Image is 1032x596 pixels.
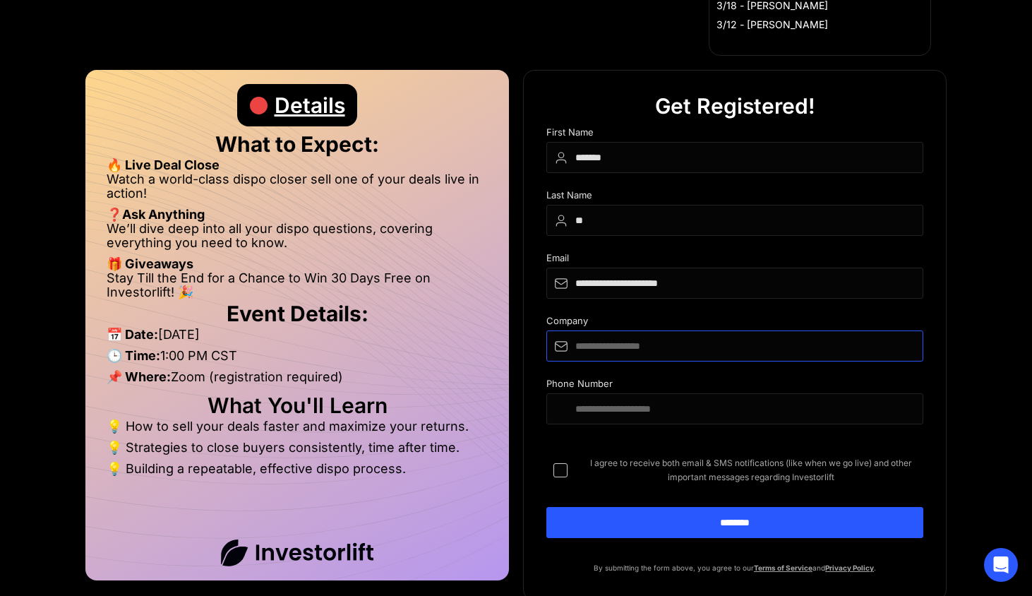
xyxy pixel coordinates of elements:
p: By submitting the form above, you agree to our and . [546,561,923,575]
form: DIspo Day Main Form [546,127,923,561]
div: Email [546,253,923,268]
strong: Event Details: [227,301,368,326]
li: 💡 Building a repeatable, effective dispo process. [107,462,488,476]
a: Terms of Service [754,564,812,572]
div: First Name [546,127,923,142]
div: Get Registered! [655,85,815,127]
strong: 📌 Where: [107,369,171,384]
li: 💡 How to sell your deals faster and maximize your returns. [107,419,488,441]
h2: What You'll Learn [107,398,488,412]
div: Details [275,84,345,126]
strong: 📅 Date: [107,327,158,342]
li: 1:00 PM CST [107,349,488,370]
div: Phone Number [546,379,923,393]
strong: 🎁 Giveaways [107,256,193,271]
strong: ❓Ask Anything [107,207,205,222]
div: Company [546,316,923,330]
div: Open Intercom Messenger [984,548,1018,582]
span: I agree to receive both email & SMS notifications (like when we go live) and other important mess... [579,456,923,484]
li: Watch a world-class dispo closer sell one of your deals live in action! [107,172,488,208]
strong: 🔥 Live Deal Close [107,157,220,172]
strong: 🕒 Time: [107,348,160,363]
li: [DATE] [107,328,488,349]
li: Stay Till the End for a Chance to Win 30 Days Free on Investorlift! 🎉 [107,271,488,299]
a: Privacy Policy [825,564,874,572]
strong: What to Expect: [215,131,379,157]
li: We’ll dive deep into all your dispo questions, covering everything you need to know. [107,222,488,257]
li: Zoom (registration required) [107,370,488,391]
li: 💡 Strategies to close buyers consistently, time after time. [107,441,488,462]
div: Last Name [546,190,923,205]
